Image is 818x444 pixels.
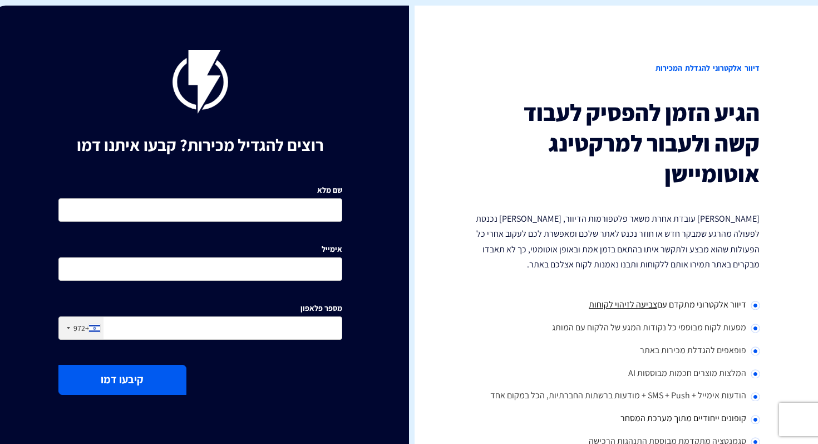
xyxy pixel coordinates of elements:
[317,184,342,196] label: שם מלא
[476,97,760,189] h3: הגיע הזמן להפסיק לעבוד קשה ולעבור למרקטינג אוטומיישן
[73,323,89,334] div: +972
[620,412,746,424] span: קופונים ייחודיים מתוך מערכת המסחר
[476,317,760,340] li: מסעות לקוח מבוססי כל נקודות המגע של הלקוח עם המותג
[476,50,760,86] h2: דיוור אלקטרוני להגדלת המכירות
[59,317,104,339] div: Israel (‫ישראל‬‎): +972
[476,363,760,386] li: המלצות מוצרים חכמות מבוססות AI
[322,243,342,255] label: אימייל
[657,299,746,310] span: דיוור אלקטרוני מתקדם עם
[58,365,186,394] button: קיבעו דמו
[58,136,342,154] h1: רוצים להגדיל מכירות? קבעו איתנו דמו
[173,50,228,114] img: flashy-black.png
[476,385,760,408] li: הודעות אימייל + SMS + Push + מודעות ברשתות החברתיות, הכל במקום אחד
[476,211,760,272] p: [PERSON_NAME] עובדת אחרת משאר פלטפורמות הדיוור, [PERSON_NAME] נכנסת לפעולה מהרגע שמבקר חדש או חוז...
[476,340,760,363] li: פופאפים להגדלת מכירות באתר
[300,302,342,314] label: מספר פלאפון
[589,299,657,310] span: צביעה לזיהוי לקוחות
